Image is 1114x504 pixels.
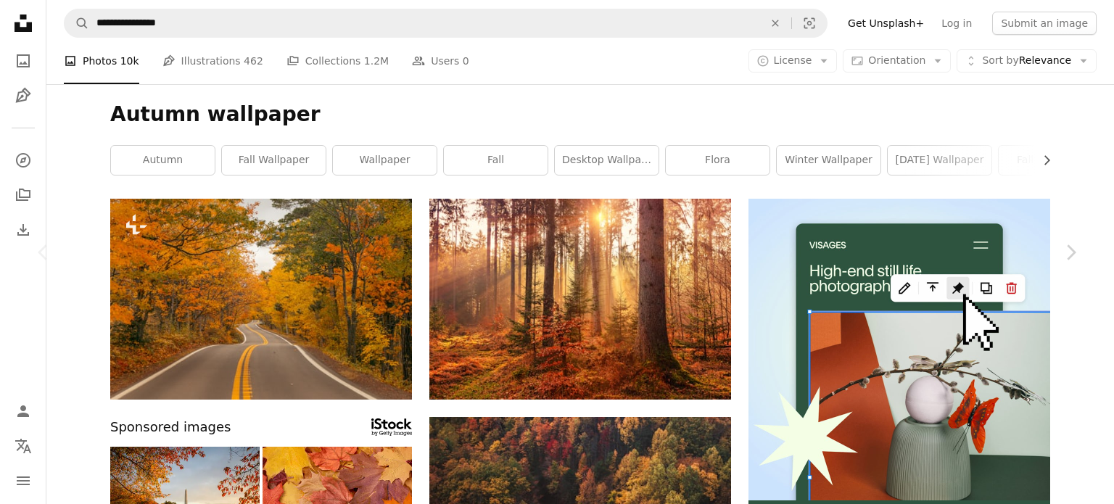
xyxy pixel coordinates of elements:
[839,12,933,35] a: Get Unsplash+
[110,292,412,305] a: an empty road surrounded by trees with yellow leaves
[9,146,38,175] a: Explore
[748,199,1050,500] img: file-1723602894256-972c108553a7image
[982,54,1071,68] span: Relevance
[777,146,880,175] a: winter wallpaper
[9,46,38,75] a: Photos
[888,146,991,175] a: [DATE] wallpaper
[9,397,38,426] a: Log in / Sign up
[286,38,389,84] a: Collections 1.2M
[9,466,38,495] button: Menu
[222,146,326,175] a: fall wallpaper
[1033,146,1050,175] button: scroll list to the right
[982,54,1018,66] span: Sort by
[412,38,469,84] a: Users 0
[463,53,469,69] span: 0
[748,49,838,73] button: License
[868,54,925,66] span: Orientation
[933,12,981,35] a: Log in
[792,9,827,37] button: Visual search
[992,12,1097,35] button: Submit an image
[444,146,548,175] a: fall
[1027,183,1114,322] a: Next
[110,417,231,438] span: Sponsored images
[843,49,951,73] button: Orientation
[162,38,263,84] a: Illustrations 462
[110,102,1050,128] h1: Autumn wallpaper
[65,9,89,37] button: Search Unsplash
[333,146,437,175] a: wallpaper
[957,49,1097,73] button: Sort byRelevance
[110,199,412,400] img: an empty road surrounded by trees with yellow leaves
[666,146,770,175] a: flora
[759,9,791,37] button: Clear
[9,81,38,110] a: Illustrations
[364,53,389,69] span: 1.2M
[9,431,38,460] button: Language
[64,9,828,38] form: Find visuals sitewide
[244,53,263,69] span: 462
[429,292,731,305] a: forest heat by sunbeam
[774,54,812,66] span: License
[999,146,1102,175] a: fall aesthetic
[429,199,731,400] img: forest heat by sunbeam
[555,146,659,175] a: desktop wallpaper
[9,181,38,210] a: Collections
[111,146,215,175] a: autumn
